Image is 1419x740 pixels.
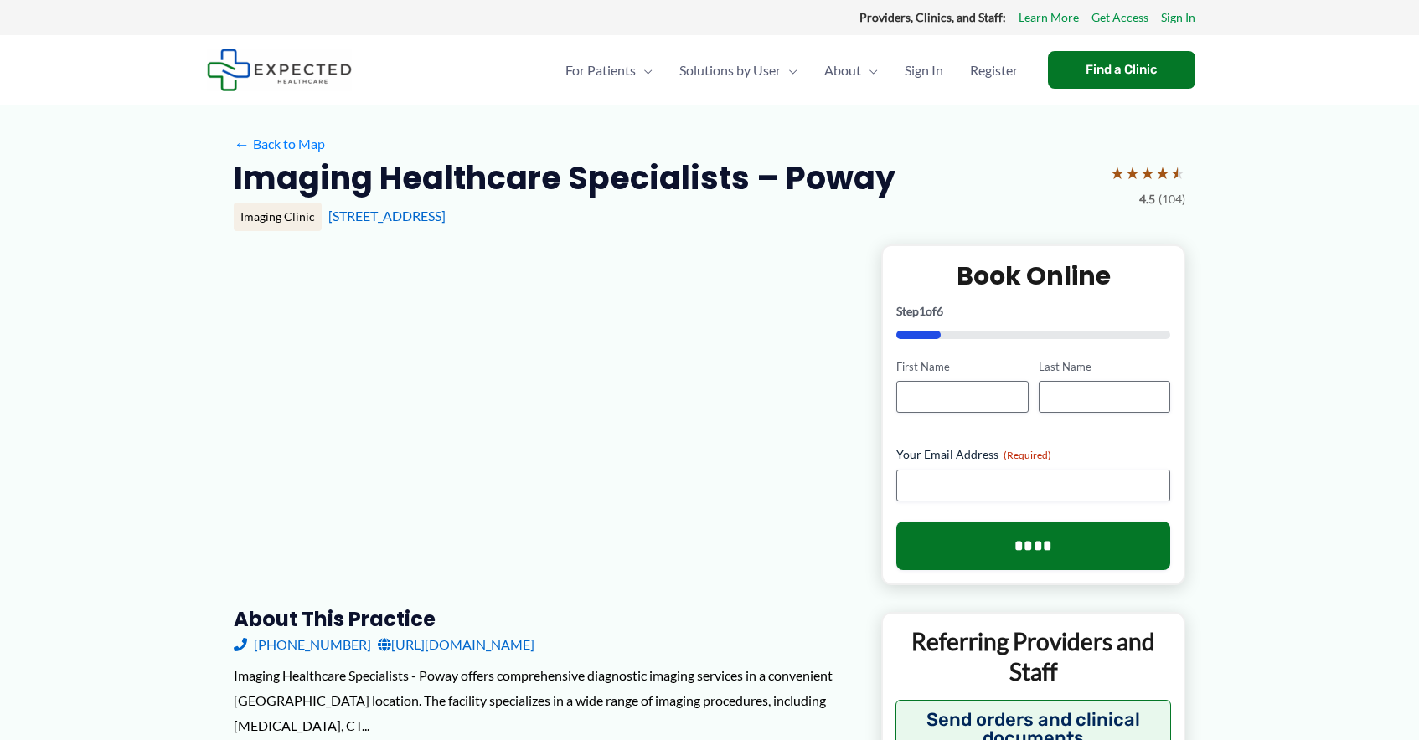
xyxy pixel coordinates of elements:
[896,446,1170,463] label: Your Email Address
[234,632,371,657] a: [PHONE_NUMBER]
[378,632,534,657] a: [URL][DOMAIN_NAME]
[957,41,1031,100] a: Register
[1139,188,1155,210] span: 4.5
[891,41,957,100] a: Sign In
[234,606,854,632] h3: About this practice
[905,41,943,100] span: Sign In
[896,306,1170,317] p: Step of
[234,157,895,198] h2: Imaging Healthcare Specialists – Poway
[679,41,781,100] span: Solutions by User
[1004,449,1051,461] span: (Required)
[1155,157,1170,188] span: ★
[234,203,322,231] div: Imaging Clinic
[666,41,811,100] a: Solutions by UserMenu Toggle
[1170,157,1185,188] span: ★
[1019,7,1079,28] a: Learn More
[811,41,891,100] a: AboutMenu Toggle
[636,41,653,100] span: Menu Toggle
[565,41,636,100] span: For Patients
[896,260,1170,292] h2: Book Online
[234,136,250,152] span: ←
[824,41,861,100] span: About
[1039,359,1170,375] label: Last Name
[781,41,797,100] span: Menu Toggle
[1110,157,1125,188] span: ★
[1161,7,1195,28] a: Sign In
[861,41,878,100] span: Menu Toggle
[896,359,1028,375] label: First Name
[919,304,926,318] span: 1
[207,49,352,91] img: Expected Healthcare Logo - side, dark font, small
[1091,7,1148,28] a: Get Access
[1158,188,1185,210] span: (104)
[328,208,446,224] a: [STREET_ADDRESS]
[1048,51,1195,89] a: Find a Clinic
[937,304,943,318] span: 6
[234,131,325,157] a: ←Back to Map
[970,41,1018,100] span: Register
[895,626,1171,687] p: Referring Providers and Staff
[234,663,854,737] div: Imaging Healthcare Specialists - Poway offers comprehensive diagnostic imaging services in a conv...
[1125,157,1140,188] span: ★
[1140,157,1155,188] span: ★
[552,41,1031,100] nav: Primary Site Navigation
[859,10,1006,24] strong: Providers, Clinics, and Staff:
[552,41,666,100] a: For PatientsMenu Toggle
